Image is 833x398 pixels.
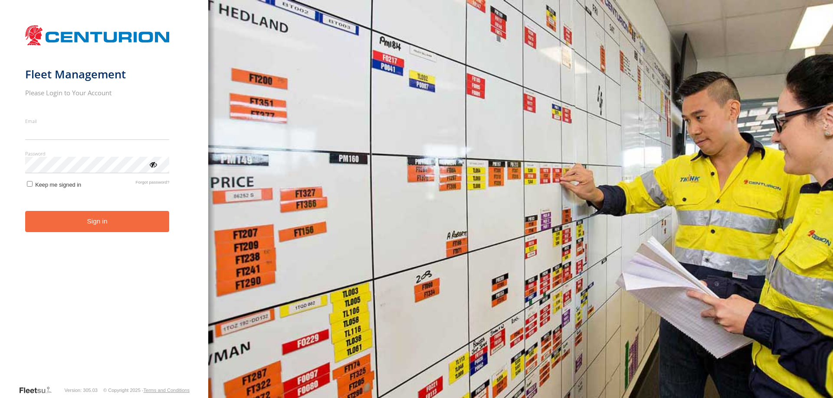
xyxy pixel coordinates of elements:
span: Keep me signed in [35,181,81,188]
h1: Fleet Management [25,67,170,81]
input: Keep me signed in [27,181,33,187]
a: Terms and Conditions [144,388,190,393]
div: © Copyright 2025 - [103,388,190,393]
label: Email [25,118,170,124]
label: Password [25,150,170,157]
button: Sign in [25,211,170,232]
div: ViewPassword [148,160,157,168]
img: Centurion Transport [25,24,170,46]
div: Version: 305.03 [65,388,98,393]
a: Visit our Website [19,386,59,395]
form: main [25,21,184,385]
a: Forgot password? [136,180,170,188]
h2: Please Login to Your Account [25,88,170,97]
